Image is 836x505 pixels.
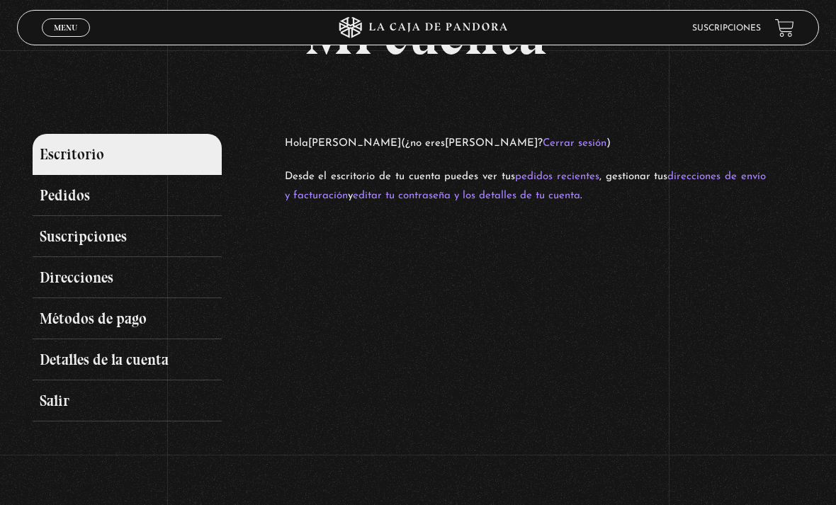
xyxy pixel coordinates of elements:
strong: [PERSON_NAME] [445,138,538,149]
a: Cerrar sesión [543,138,606,149]
span: Menu [54,23,77,32]
a: Salir [33,380,221,421]
a: Suscripciones [692,24,761,33]
a: Métodos de pago [33,298,221,339]
a: editar tu contraseña y los detalles de tu cuenta [353,191,580,201]
p: Hola (¿no eres ? ) [285,134,766,153]
strong: [PERSON_NAME] [308,138,401,149]
a: Direcciones [33,257,221,298]
nav: Páginas de cuenta [33,134,269,421]
h1: Mi cuenta [33,6,819,63]
a: pedidos recientes [515,171,599,182]
p: Desde el escritorio de tu cuenta puedes ver tus , gestionar tus y . [285,167,766,205]
a: Escritorio [33,134,221,175]
a: direcciones de envío y facturación [285,171,766,201]
a: Detalles de la cuenta [33,339,221,380]
span: Cerrar [50,35,83,45]
a: Pedidos [33,175,221,216]
a: View your shopping cart [775,18,794,38]
a: Suscripciones [33,216,221,257]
